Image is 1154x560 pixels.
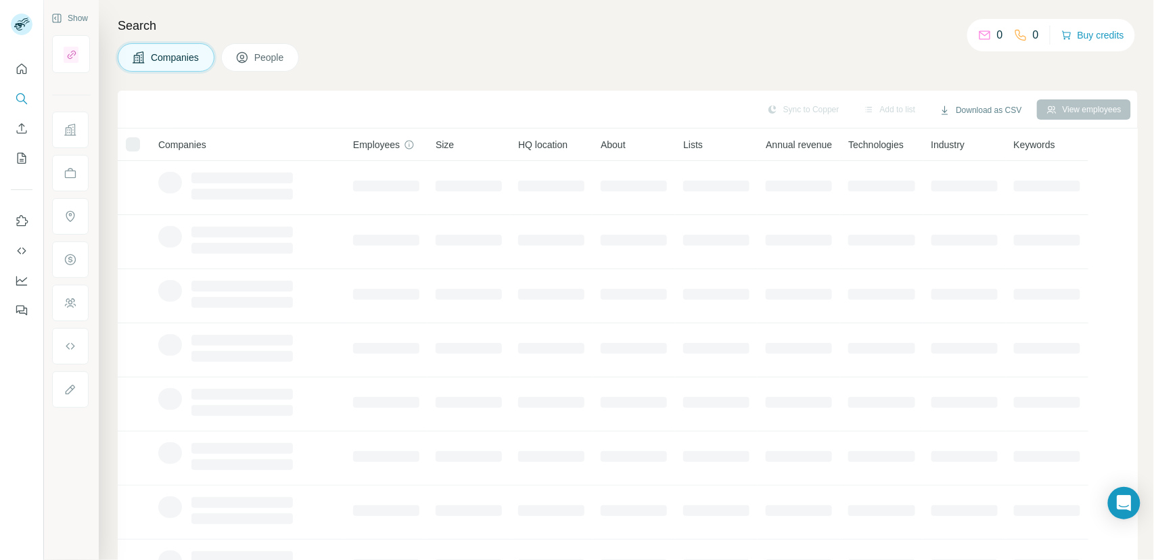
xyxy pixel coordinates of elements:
span: Technologies [848,138,904,151]
button: Use Surfe API [11,239,32,263]
p: 0 [1033,27,1039,43]
span: Lists [683,138,703,151]
span: Annual revenue [766,138,832,151]
button: Show [42,8,97,28]
span: Keywords [1014,138,1055,151]
h4: Search [118,16,1138,35]
button: Search [11,87,32,111]
button: Download as CSV [930,100,1031,120]
span: Companies [151,51,200,64]
p: 0 [997,27,1003,43]
button: Use Surfe on LinkedIn [11,209,32,233]
button: Quick start [11,57,32,81]
button: Enrich CSV [11,116,32,141]
span: Companies [158,138,206,151]
button: Dashboard [11,269,32,293]
button: Feedback [11,298,32,323]
span: People [254,51,285,64]
button: My lists [11,146,32,170]
div: Open Intercom Messenger [1108,487,1140,519]
button: Buy credits [1061,26,1124,45]
span: Size [436,138,454,151]
span: About [601,138,626,151]
span: Industry [931,138,965,151]
span: Employees [353,138,400,151]
span: HQ location [518,138,568,151]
